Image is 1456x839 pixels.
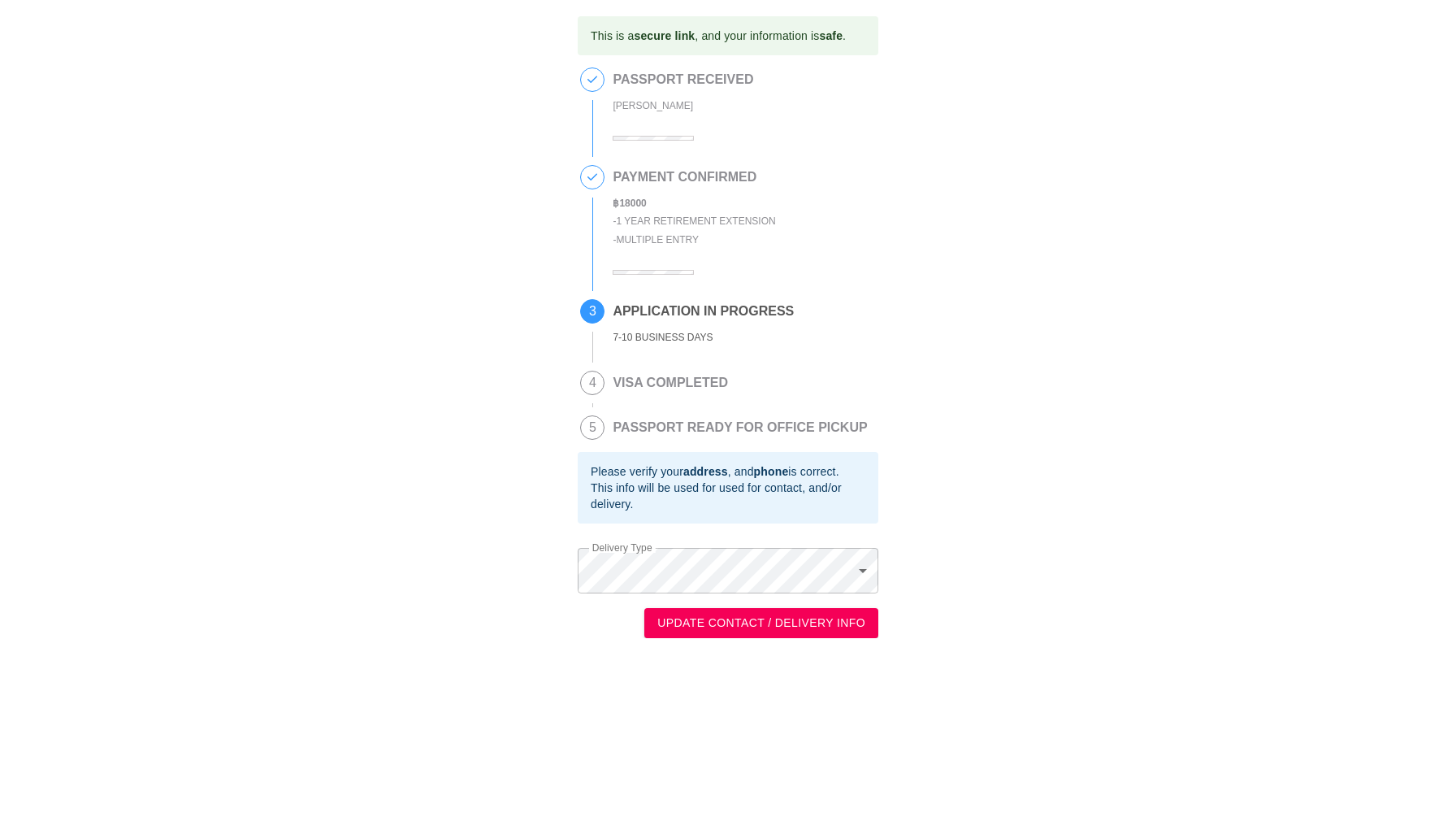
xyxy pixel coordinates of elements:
[581,300,604,323] span: 3
[657,613,865,633] span: UPDATE CONTACT / DELIVERY INFO
[581,68,604,91] span: 1
[613,420,867,435] h2: PASSPORT READY FOR OFFICE PICKUP
[581,166,604,189] span: 2
[634,29,695,42] b: secure link
[581,416,604,439] span: 5
[613,376,728,390] h2: VISA COMPLETED
[644,608,878,638] button: UPDATE CONTACT / DELIVERY INFO
[613,198,646,209] b: ฿ 18000
[613,97,753,115] div: [PERSON_NAME]
[591,463,865,480] div: Please verify your , and is correct.
[581,372,604,394] span: 4
[613,304,794,319] h2: APPLICATION IN PROGRESS
[613,328,794,347] div: 7-10 BUSINESS DAYS
[613,212,775,231] div: - 1 Year Retirement Extension
[819,29,843,42] b: safe
[613,231,775,250] div: - Multiple entry
[613,170,775,185] h2: PAYMENT CONFIRMED
[754,465,789,478] b: phone
[683,465,728,478] b: address
[591,21,846,50] div: This is a , and your information is .
[591,480,865,512] div: This info will be used for used for contact, and/or delivery.
[613,72,753,87] h2: PASSPORT RECEIVED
